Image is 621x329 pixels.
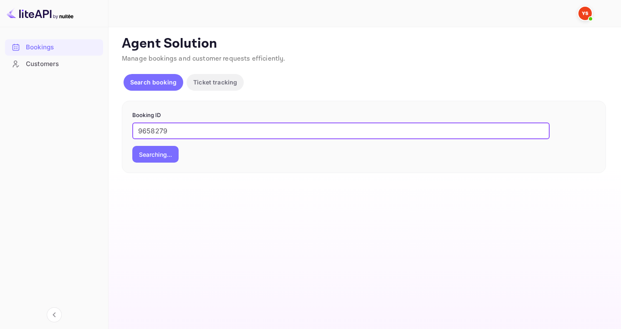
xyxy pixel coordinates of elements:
[132,122,550,139] input: Enter Booking ID (e.g., 63782194)
[5,56,103,71] a: Customers
[26,43,99,52] div: Bookings
[5,39,103,56] div: Bookings
[132,146,179,163] button: Searching...
[26,59,99,69] div: Customers
[193,78,237,87] p: Ticket tracking
[130,78,177,87] p: Search booking
[47,307,62,322] button: Collapse navigation
[5,39,103,55] a: Bookings
[7,7,73,20] img: LiteAPI logo
[122,36,606,52] p: Agent Solution
[578,7,592,20] img: Yandex Support
[5,56,103,72] div: Customers
[122,54,285,63] span: Manage bookings and customer requests efficiently.
[132,111,596,120] p: Booking ID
